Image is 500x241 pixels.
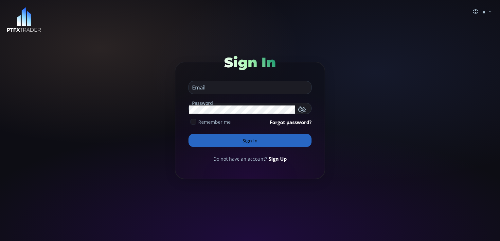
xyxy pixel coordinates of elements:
[7,7,41,32] img: LOGO
[269,155,287,162] a: Sign Up
[270,119,312,126] a: Forgot password?
[224,54,276,71] span: Sign In
[188,155,312,162] div: Do not have an account?
[188,134,312,147] button: Sign In
[198,119,231,125] span: Remember me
